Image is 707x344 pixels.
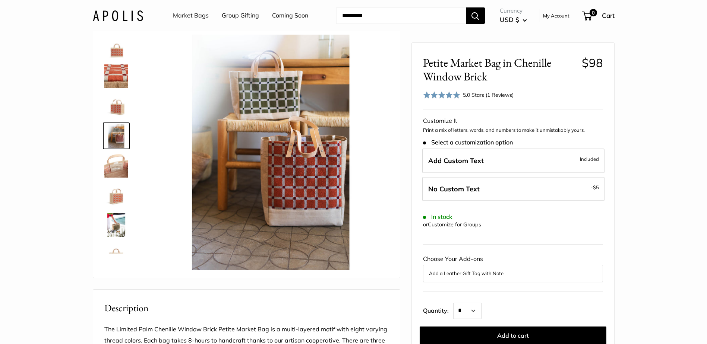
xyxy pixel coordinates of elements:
label: Leave Blank [422,177,605,201]
div: 5.0 Stars (1 Reviews) [463,90,514,99]
a: Petite Market Bag in Chenille Window Brick [103,242,130,268]
label: Add Custom Text [422,149,605,173]
span: Currency [500,6,527,16]
span: Select a customization option [423,139,513,146]
label: Quantity: [423,300,453,319]
a: Petite Market Bag in Chenille Window Brick [103,63,130,90]
span: No Custom Text [428,185,480,193]
button: USD $ [500,14,527,26]
span: - [591,183,599,192]
span: In stock [423,213,452,220]
span: $98 [582,55,603,70]
a: My Account [543,11,569,20]
div: 5.0 Stars (1 Reviews) [423,89,514,100]
img: Petite Market Bag in Chenille Window Brick [152,35,388,270]
img: Petite Market Bag in Chenille Window Brick [104,94,128,118]
span: Petite Market Bag in Chenille Window Brick [423,56,576,83]
a: Petite Market Bag in Chenille Window Brick [103,93,130,120]
button: Add a Leather Gift Tag with Note [429,269,597,278]
span: 0 [589,9,597,16]
img: Petite Market Bag in Chenille Window Brick [104,243,128,267]
input: Search... [336,7,466,24]
span: USD $ [500,16,519,23]
img: Petite Market Bag in Chenille Window Brick [104,213,128,237]
span: Included [580,155,599,163]
img: Petite Market Bag in Chenille Window Brick [104,35,128,58]
p: Print a mix of letters, words, and numbers to make it unmistakably yours. [423,127,603,134]
div: Choose Your Add-ons [423,254,603,282]
a: 0 Cart [583,10,615,22]
a: Customize for Groups [428,221,481,228]
button: Add to cart [420,326,606,344]
img: Apolis [93,10,143,21]
a: Petite Market Bag in Chenille Window Brick [103,182,130,209]
img: Petite Market Bag in Chenille Window Brick [104,64,128,88]
img: Petite Market Bag in Chenille Window Brick [104,184,128,207]
a: Coming Soon [272,10,308,21]
img: Petite Market Bag in Chenille Window Brick [104,154,128,178]
div: Customize It [423,115,603,127]
span: Cart [602,12,615,19]
a: Group Gifting [222,10,259,21]
img: Petite Market Bag in Chenille Window Brick [104,124,128,148]
a: Petite Market Bag in Chenille Window Brick [103,212,130,239]
div: or [423,220,481,230]
span: Add Custom Text [428,156,484,165]
h2: Description [104,301,389,315]
button: Search [466,7,485,24]
a: Market Bags [173,10,209,21]
a: Petite Market Bag in Chenille Window Brick [103,122,130,149]
a: Petite Market Bag in Chenille Window Brick [103,152,130,179]
span: $5 [593,184,599,190]
a: Petite Market Bag in Chenille Window Brick [103,33,130,60]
